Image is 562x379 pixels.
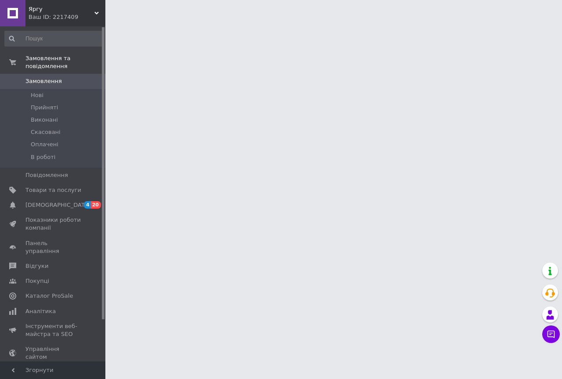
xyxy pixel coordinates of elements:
[25,277,49,285] span: Покупці
[25,54,105,70] span: Замовлення та повідомлення
[29,13,105,21] div: Ваш ID: 2217409
[25,201,90,209] span: [DEMOGRAPHIC_DATA]
[31,116,58,124] span: Виконані
[31,104,58,112] span: Прийняті
[91,201,101,209] span: 20
[25,186,81,194] span: Товари та послуги
[25,345,81,361] span: Управління сайтом
[25,216,81,232] span: Показники роботи компанії
[29,5,94,13] span: Яргу
[25,307,56,315] span: Аналітика
[4,31,104,47] input: Пошук
[542,325,560,343] button: Чат з покупцем
[31,141,58,148] span: Оплачені
[31,128,61,136] span: Скасовані
[31,153,55,161] span: В роботі
[31,91,43,99] span: Нові
[25,262,48,270] span: Відгуки
[25,292,73,300] span: Каталог ProSale
[25,171,68,179] span: Повідомлення
[25,239,81,255] span: Панель управління
[25,322,81,338] span: Інструменти веб-майстра та SEO
[84,201,91,209] span: 4
[25,77,62,85] span: Замовлення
